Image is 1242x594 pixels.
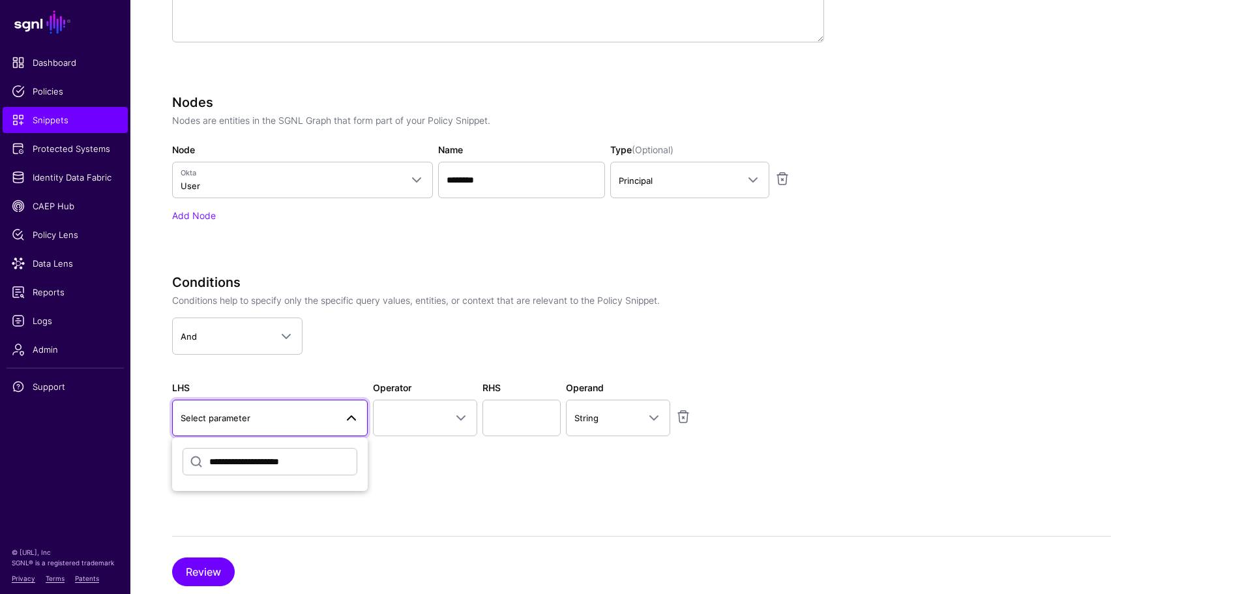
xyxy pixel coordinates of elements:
a: Dashboard [3,50,128,76]
a: Policy Lens [3,222,128,248]
a: Patents [75,574,99,582]
a: Admin [3,336,128,363]
a: SGNL [8,8,123,37]
span: CAEP Hub [12,200,119,213]
span: Support [12,380,119,393]
a: Protected Systems [3,136,128,162]
span: Principal [619,175,653,186]
a: Privacy [12,574,35,582]
label: Type [610,143,673,156]
label: Operator [373,381,411,394]
a: Data Lens [3,250,128,276]
label: Node [172,143,195,156]
a: Terms [46,574,65,582]
a: Logs [3,308,128,334]
p: © [URL], Inc [12,547,119,557]
label: RHS [482,381,501,394]
label: Name [438,143,463,156]
span: Dashboard [12,56,119,69]
h3: Nodes [172,95,824,110]
span: Okta [181,168,401,179]
span: (Optional) [632,144,673,155]
span: User [181,181,200,191]
h3: Conditions [172,275,824,290]
span: Policy Lens [12,228,119,241]
span: Identity Data Fabric [12,171,119,184]
span: Policies [12,85,119,98]
a: CAEP Hub [3,193,128,219]
a: Identity Data Fabric [3,164,128,190]
p: Conditions help to specify only the specific query values, entities, or context that are relevant... [172,293,824,307]
label: Operand [566,381,604,394]
span: Snippets [12,113,119,126]
span: Reports [12,286,119,299]
a: Policies [3,78,128,104]
span: Logs [12,314,119,327]
span: Admin [12,343,119,356]
span: Data Lens [12,257,119,270]
p: SGNL® is a registered trademark [12,557,119,568]
a: Snippets [3,107,128,133]
a: Reports [3,279,128,305]
span: String [574,413,599,423]
span: Select parameter [181,413,250,423]
a: Add Node [172,210,216,221]
button: Review [172,557,235,586]
span: And [181,331,197,342]
p: Nodes are entities in the SGNL Graph that form part of your Policy Snippet. [172,113,824,127]
label: LHS [172,381,190,394]
span: Protected Systems [12,142,119,155]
